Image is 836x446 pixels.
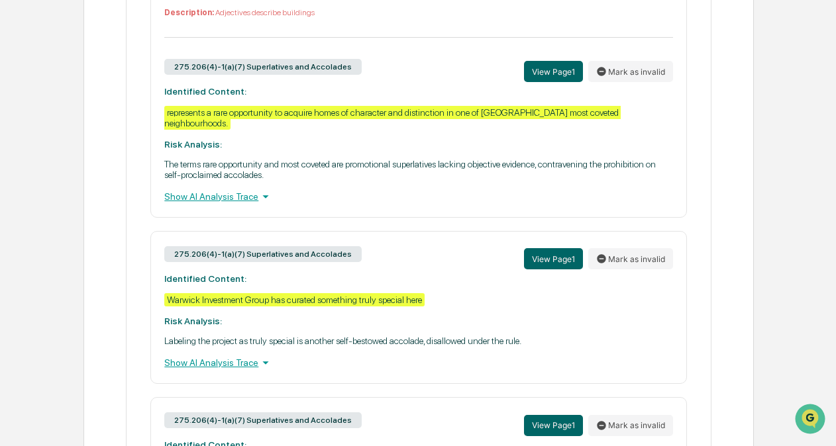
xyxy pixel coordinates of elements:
[45,101,217,114] div: Start new chat
[164,189,672,204] div: Show AI Analysis Trace
[164,8,672,17] p: Adjectives describe buildings
[588,248,673,269] button: Mark as invalid
[45,114,168,124] div: We're available if you need us!
[225,105,241,120] button: Start new chat
[91,161,170,185] a: 🗄️Attestations
[164,412,362,428] div: 275.206(4)-1(a)(7) Superlatives and Accolades
[8,186,89,210] a: 🔎Data Lookup
[164,316,222,326] strong: Risk Analysis:
[524,248,583,269] button: View Page1
[93,223,160,234] a: Powered byPylon
[588,415,673,436] button: Mark as invalid
[164,139,222,150] strong: Risk Analysis:
[13,27,241,48] p: How can we help?
[96,167,107,178] div: 🗄️
[164,86,246,97] strong: Identified Content:
[164,273,246,284] strong: Identified Content:
[26,191,83,204] span: Data Lookup
[164,8,214,17] b: Description:
[164,106,621,130] div: represents a rare opportunity to acquire homes of character and distinction in one of [GEOGRAPHIC...
[8,161,91,185] a: 🖐️Preclearance
[164,355,672,370] div: Show AI Analysis Trace
[13,193,24,203] div: 🔎
[588,61,673,82] button: Mark as invalid
[794,402,829,438] iframe: Open customer support
[109,166,164,179] span: Attestations
[26,166,85,179] span: Preclearance
[132,224,160,234] span: Pylon
[13,167,24,178] div: 🖐️
[524,415,583,436] button: View Page1
[164,159,672,180] p: The terms rare opportunity and most coveted are promotional superlatives lacking objective eviden...
[164,335,672,346] p: Labeling the project as truly special is another self-bestowed accolade, disallowed under the rule.
[164,59,362,75] div: 275.206(4)-1(a)(7) Superlatives and Accolades
[164,293,425,306] div: Warwick Investment Group has curated something truly special here
[13,101,37,124] img: 1746055101610-c473b297-6a78-478c-a979-82029cc54cd1
[164,246,362,262] div: 275.206(4)-1(a)(7) Superlatives and Accolades
[524,61,583,82] button: View Page1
